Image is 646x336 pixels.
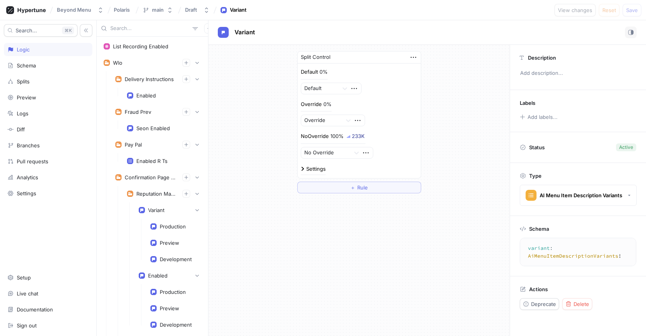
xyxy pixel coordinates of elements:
[113,43,168,50] div: List Recording Enabled
[17,110,28,117] div: Logs
[139,4,176,16] button: main
[529,142,545,153] p: Status
[529,173,542,179] p: Type
[125,76,174,82] div: Delivery Instructions
[160,240,179,246] div: Preview
[17,306,53,313] div: Documentation
[301,101,322,108] p: Override
[301,53,330,61] div: Split Control
[125,109,151,115] div: Fraud Prev
[62,27,74,34] div: K
[517,67,639,80] p: Add description...
[306,166,326,172] div: Settings
[602,8,616,12] span: Reset
[136,191,176,197] div: Reputation Management
[330,134,344,139] div: 100%
[520,185,637,206] button: AI Menu Item Description Variants
[113,60,122,66] div: Wlo
[623,4,641,16] button: Save
[558,8,592,12] span: View changes
[619,144,633,151] div: Active
[17,46,30,53] div: Logic
[531,302,556,306] span: Deprecate
[540,192,622,199] div: AI Menu Item Description Variants
[352,134,365,139] div: 233K
[323,102,332,107] div: 0%
[136,125,170,131] div: Seon Enabled
[17,174,38,180] div: Analytics
[319,69,328,74] div: 0%
[148,207,164,213] div: Variant
[16,28,37,33] span: Search...
[160,256,192,262] div: Development
[125,141,142,148] div: Pay Pal
[185,7,197,13] div: Draft
[160,305,179,311] div: Preview
[114,7,130,12] span: Polaris
[110,25,189,32] input: Search...
[562,298,592,310] button: Delete
[4,24,78,37] button: Search...K
[136,158,168,164] div: Enabled R Ts
[528,55,556,61] p: Description
[4,303,92,316] a: Documentation
[182,4,213,16] button: Draft
[160,289,186,295] div: Production
[17,62,36,69] div: Schema
[160,223,186,230] div: Production
[520,100,535,106] p: Labels
[230,6,247,14] div: Variant
[17,142,40,149] div: Branches
[626,8,638,12] span: Save
[297,182,421,193] button: ＋Rule
[517,112,560,122] button: Add labels...
[17,78,30,85] div: Splits
[529,226,549,232] p: Schema
[125,174,176,180] div: Confirmation Page Experiments
[54,4,107,16] button: Beyond Menu
[520,298,559,310] button: Deprecate
[235,29,255,35] span: Variant
[17,190,36,196] div: Settings
[574,302,589,306] span: Delete
[17,94,36,101] div: Preview
[152,7,164,13] div: main
[599,4,620,16] button: Reset
[529,286,548,292] p: Actions
[17,126,25,133] div: Diff
[17,322,37,329] div: Sign out
[17,158,48,164] div: Pull requests
[136,92,156,99] div: Enabled
[357,185,368,190] span: Rule
[57,7,91,13] div: Beyond Menu
[160,322,192,328] div: Development
[301,133,329,140] p: NoOverride
[17,290,38,297] div: Live chat
[148,272,168,279] div: Enabled
[17,274,31,281] div: Setup
[554,4,596,16] button: View changes
[350,185,355,190] span: ＋
[301,68,318,76] p: Default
